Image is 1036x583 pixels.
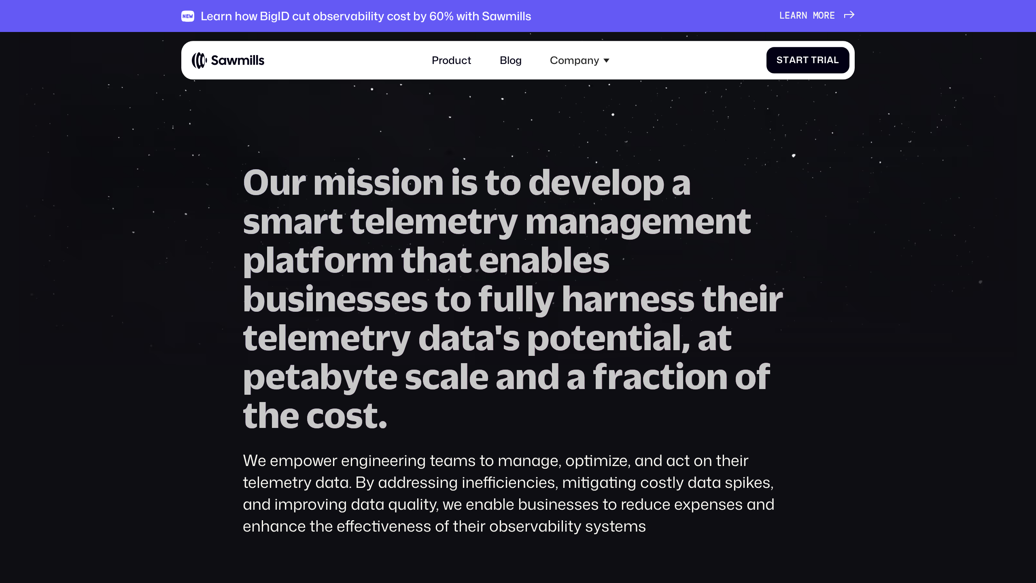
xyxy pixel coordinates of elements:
span: e [642,201,662,240]
div: Learn how BigID cut observability cost by 60% with Sawmills [201,9,531,23]
span: o [450,279,471,317]
span: l [459,356,469,395]
span: s [374,162,391,201]
span: a [698,317,717,356]
span: m [813,11,819,21]
span: c [306,395,324,434]
span: t [350,201,365,240]
span: r [603,279,618,317]
span: a [275,240,295,279]
div: Company [542,47,617,74]
span: n [578,201,600,240]
div: We empower engineering teams to manage, optimize, and act on their telemetry data. By addressing ... [243,449,793,536]
span: o [401,162,422,201]
span: s [287,279,305,317]
a: Product [424,47,479,74]
span: y [342,356,363,395]
span: e [640,279,660,317]
span: a [584,279,603,317]
span: a [567,356,586,395]
span: l [524,279,534,317]
span: b [243,279,265,317]
span: t [401,240,416,279]
span: e [573,240,592,279]
span: n [314,279,336,317]
span: t [457,240,472,279]
span: e [739,279,758,317]
span: v [571,162,591,201]
span: t [363,395,378,434]
span: e [479,240,499,279]
span: e [591,162,611,201]
span: p [527,317,550,356]
span: m [525,201,558,240]
span: f [478,279,493,317]
span: r [346,240,361,279]
span: m [662,201,695,240]
span: t [467,201,482,240]
span: s [411,279,428,317]
span: e [378,356,398,395]
span: a [623,356,642,395]
span: a [790,11,796,21]
span: n [715,201,737,240]
span: s [374,279,391,317]
span: t [737,201,752,240]
span: r [824,11,830,21]
span: t [460,317,475,356]
span: a [558,201,578,240]
span: i [824,55,827,66]
span: h [258,395,280,434]
span: n [515,356,537,395]
span: m [361,240,394,279]
span: l [265,240,275,279]
span: b [540,240,563,279]
span: c [422,356,440,395]
span: t [285,356,300,395]
span: s [356,279,374,317]
span: r [817,55,824,66]
span: p [243,356,265,395]
span: y [391,317,411,356]
span: e [785,11,790,21]
span: g [619,201,642,240]
span: o [324,240,346,279]
span: t [328,201,343,240]
span: o [500,162,521,201]
span: r [375,317,391,356]
span: p [243,240,265,279]
span: b [320,356,342,395]
div: Company [550,54,599,67]
span: i [758,279,768,317]
span: r [796,11,802,21]
span: a [652,317,672,356]
span: e [551,162,571,201]
span: r [796,55,803,66]
span: e [395,201,414,240]
span: s [592,240,610,279]
span: O [243,162,269,201]
span: o [818,11,824,21]
span: a [827,55,834,66]
span: a [496,356,515,395]
span: l [278,317,287,356]
span: r [482,201,498,240]
span: e [391,279,411,317]
span: t [717,317,732,356]
span: e [258,317,278,356]
span: a [441,317,460,356]
span: d [528,162,551,201]
span: r [291,162,306,201]
span: n [706,356,728,395]
span: l [563,240,573,279]
span: n [606,317,628,356]
span: . [378,395,388,434]
span: i [391,162,401,201]
span: ' [495,317,503,356]
span: s [243,201,260,240]
span: t [485,162,500,201]
span: e [830,11,835,21]
span: e [695,201,715,240]
span: t [243,395,258,434]
span: s [346,395,363,434]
